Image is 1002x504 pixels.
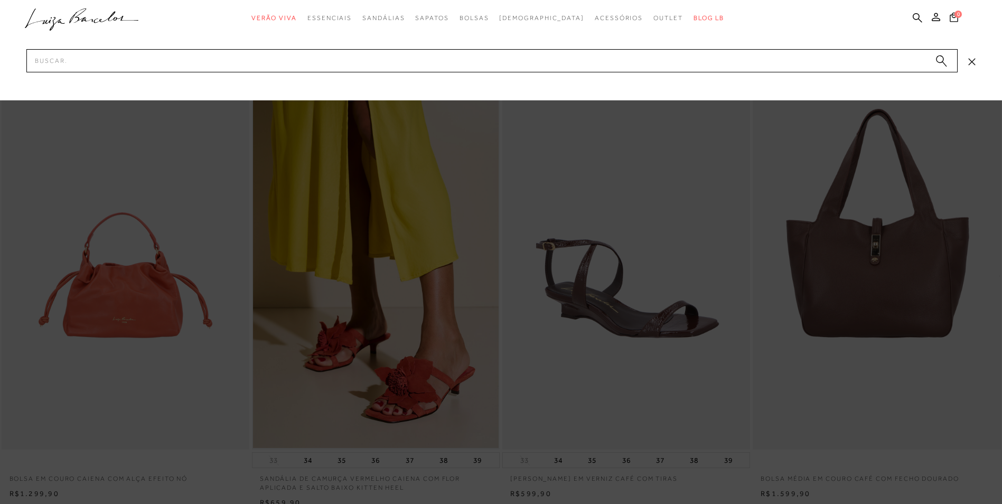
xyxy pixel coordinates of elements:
[694,8,724,28] a: BLOG LB
[307,14,352,22] span: Essenciais
[694,14,724,22] span: BLOG LB
[415,8,448,28] a: categoryNavScreenReaderText
[499,14,584,22] span: [DEMOGRAPHIC_DATA]
[653,8,683,28] a: categoryNavScreenReaderText
[26,49,958,72] input: Buscar.
[595,14,643,22] span: Acessórios
[251,8,297,28] a: categoryNavScreenReaderText
[362,14,405,22] span: Sandálias
[362,8,405,28] a: categoryNavScreenReaderText
[947,12,961,26] button: 0
[954,11,962,18] span: 0
[460,14,489,22] span: Bolsas
[499,8,584,28] a: noSubCategoriesText
[415,14,448,22] span: Sapatos
[595,8,643,28] a: categoryNavScreenReaderText
[307,8,352,28] a: categoryNavScreenReaderText
[653,14,683,22] span: Outlet
[460,8,489,28] a: categoryNavScreenReaderText
[251,14,297,22] span: Verão Viva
